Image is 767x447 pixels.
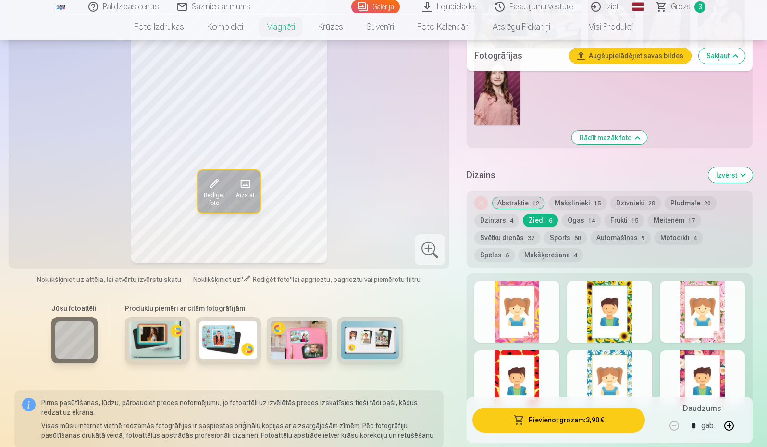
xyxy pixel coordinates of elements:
[474,49,562,63] h5: Fotogrāfijas
[528,235,534,242] span: 37
[574,235,581,242] span: 60
[506,252,509,259] span: 6
[699,48,745,64] button: Sakļaut
[704,200,711,207] span: 20
[474,248,515,262] button: Spēles6
[230,170,260,213] button: Aizstāt
[406,13,481,40] a: Foto kalendāri
[549,196,606,210] button: Mākslinieki15
[544,231,587,244] button: Sports60
[701,414,716,437] div: gab.
[562,214,601,227] button: Ogas14
[240,276,243,283] span: "
[203,192,224,207] span: Rediģēt foto
[523,214,558,227] button: Ziedi6
[588,217,595,224] span: 14
[671,1,691,13] span: Grozs
[688,217,695,224] span: 17
[655,231,703,244] button: Motocikli4
[510,217,513,224] span: 4
[694,1,705,13] span: 3
[235,192,254,199] span: Aizstāt
[41,398,436,417] p: Pirms pasūtīšanas, lūdzu, pārbaudiet preces noformējumu, jo fotoattēli uz izvēlētās preces izskat...
[474,214,519,227] button: Dzintars4
[123,13,196,40] a: Foto izdrukas
[474,231,540,244] button: Svētku dienās37
[605,214,644,227] button: Frukti15
[665,196,717,210] button: Pludmale20
[594,200,601,207] span: 15
[41,421,436,440] p: Visas mūsu internet vietnē redzamās fotogrāfijas ir saspiestas oriģinālu kopijas ar aizsargājošām...
[193,276,240,283] span: Noklikšķiniet uz
[549,217,552,224] span: 6
[253,276,290,283] span: Rediģēt foto
[610,196,661,210] button: Dzīvnieki28
[492,196,545,210] button: Abstraktie12
[648,214,701,227] button: Meitenēm17
[481,13,562,40] a: Atslēgu piekariņi
[591,231,651,244] button: Automašīnas9
[255,13,307,40] a: Magnēti
[648,200,655,207] span: 28
[51,304,98,313] h6: Jūsu fotoattēli
[693,235,697,242] span: 4
[562,13,644,40] a: Visi produkti
[472,408,645,433] button: Pievienot grozam:3,90 €
[642,235,645,242] span: 9
[290,276,293,283] span: "
[467,168,701,182] h5: Dizains
[307,13,355,40] a: Krūzes
[355,13,406,40] a: Suvenīri
[532,200,539,207] span: 12
[198,170,230,213] button: Rediģēt foto
[569,48,691,64] button: Augšupielādējiet savas bildes
[56,4,66,10] img: /fa1
[574,252,577,259] span: 4
[37,275,181,284] span: Noklikšķiniet uz attēla, lai atvērtu izvērstu skatu
[572,131,647,144] button: Rādīt mazāk foto
[121,304,407,313] h6: Produktu piemēri ar citām fotogrāfijām
[293,276,421,283] span: lai apgrieztu, pagrieztu vai piemērotu filtru
[708,167,753,183] button: Izvērst
[196,13,255,40] a: Komplekti
[683,403,721,414] h5: Daudzums
[631,217,638,224] span: 15
[519,248,583,262] button: Makšķerēšana4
